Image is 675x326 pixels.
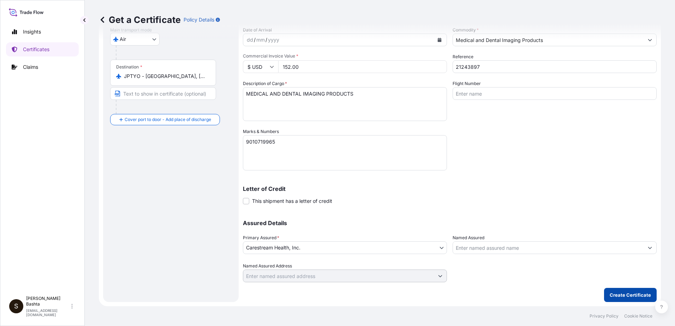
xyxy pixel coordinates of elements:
span: Carestream Health, Inc. [246,244,300,251]
button: Show suggestions [644,241,656,254]
input: Text to appear on certificate [110,87,216,100]
a: Privacy Policy [590,313,619,319]
div: month, [256,36,265,44]
p: Certificates [23,46,49,53]
input: Enter amount [278,60,447,73]
button: Show suggestions [644,34,656,46]
div: / [265,36,267,44]
label: Description of Cargo [243,80,287,87]
input: Enter booking reference [453,60,657,73]
button: Carestream Health, Inc. [243,241,447,254]
span: This shipment has a letter of credit [252,198,332,205]
button: Show suggestions [434,270,447,282]
span: Commercial Invoice Value [243,53,447,59]
button: Cover port to door - Add place of discharge [110,114,220,125]
a: Claims [6,60,79,74]
p: Create Certificate [610,291,651,298]
input: Type to search commodity [453,34,644,46]
input: Enter name [453,87,657,100]
input: Assured Name [453,241,644,254]
input: Named Assured Address [243,270,434,282]
div: / [254,36,256,44]
a: Insights [6,25,79,39]
p: [PERSON_NAME] Bashta [26,296,70,307]
p: Get a Certificate [99,14,181,25]
label: Marks & Numbers [243,128,279,135]
span: Cover port to door - Add place of discharge [125,116,211,123]
label: Named Assured [453,234,484,241]
p: Claims [23,64,38,71]
a: Cookie Notice [624,313,652,319]
label: Named Assured Address [243,262,292,270]
button: Calendar [434,34,445,46]
a: Certificates [6,42,79,56]
button: Create Certificate [604,288,657,302]
div: year, [267,36,280,44]
div: day, [246,36,254,44]
label: Flight Number [453,80,481,87]
input: Destination [124,73,207,80]
span: S [14,303,18,310]
p: Letter of Credit [243,186,657,192]
p: [EMAIL_ADDRESS][DOMAIN_NAME] [26,308,70,317]
span: Primary Assured [243,234,279,241]
p: Insights [23,28,41,35]
p: Assured Details [243,220,657,226]
div: Destination [116,64,142,70]
label: Reference [453,53,473,60]
p: Policy Details [184,16,214,23]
